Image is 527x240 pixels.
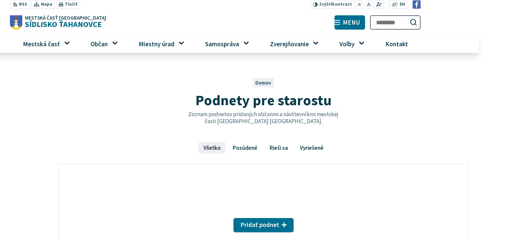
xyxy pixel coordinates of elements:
[88,35,110,53] span: Občan
[400,1,405,8] span: EN
[25,15,106,20] span: Mestská časť [GEOGRAPHIC_DATA]
[65,2,77,7] span: Tlačiť
[265,142,293,153] a: Rieši sa
[203,35,242,53] span: Samospráva
[337,35,357,53] span: Voľby
[319,1,332,7] span: Zvýšiť
[398,1,407,8] a: EN
[19,1,27,8] span: RSS
[233,218,294,233] button: Pridať podnet
[176,37,187,49] button: Otvoriť podmenu pre
[372,35,421,53] a: Kontakt
[22,15,106,28] span: Sídlisko Ťahanovce
[255,80,271,86] a: Domov
[327,35,367,53] a: Voľby
[334,15,365,30] button: Menu
[295,142,329,153] a: Vyriešené
[136,35,177,53] span: Miestny úrad
[257,35,322,53] a: Zverejňovanie
[356,37,367,49] button: Otvoriť podmenu pre
[78,35,121,53] a: Občan
[10,35,72,53] a: Mestská časť
[343,20,360,25] span: Menu
[383,35,410,53] span: Kontakt
[61,37,72,49] button: Otvoriť podmenu pre
[109,37,121,49] button: Otvoriť podmenu pre
[196,91,331,109] span: Podnety pre starostu
[20,35,62,53] span: Mestská časť
[240,221,279,229] span: Pridať podnet
[126,35,187,53] a: Miestny úrad
[193,35,252,53] a: Samospráva
[188,111,339,124] p: Zoznam podnetov pridaných občanmi a návštevníkmi mestskej časti [GEOGRAPHIC_DATA] [GEOGRAPHIC_DATA].
[198,142,225,153] a: Všetko
[267,35,311,53] span: Zverejňovanie
[241,37,252,49] button: Otvoriť podmenu pre
[319,2,352,7] span: kontrast
[41,1,52,8] span: Mapa
[310,37,322,49] button: Otvoriť podmenu pre Zverejňovanie
[413,0,421,9] img: Prejsť na Facebook stránku
[10,15,106,30] a: Logo Sídlisko Ťahanovce, prejsť na domovskú stránku.
[10,15,22,30] img: Prejsť na domovskú stránku
[228,142,262,153] a: Posúdené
